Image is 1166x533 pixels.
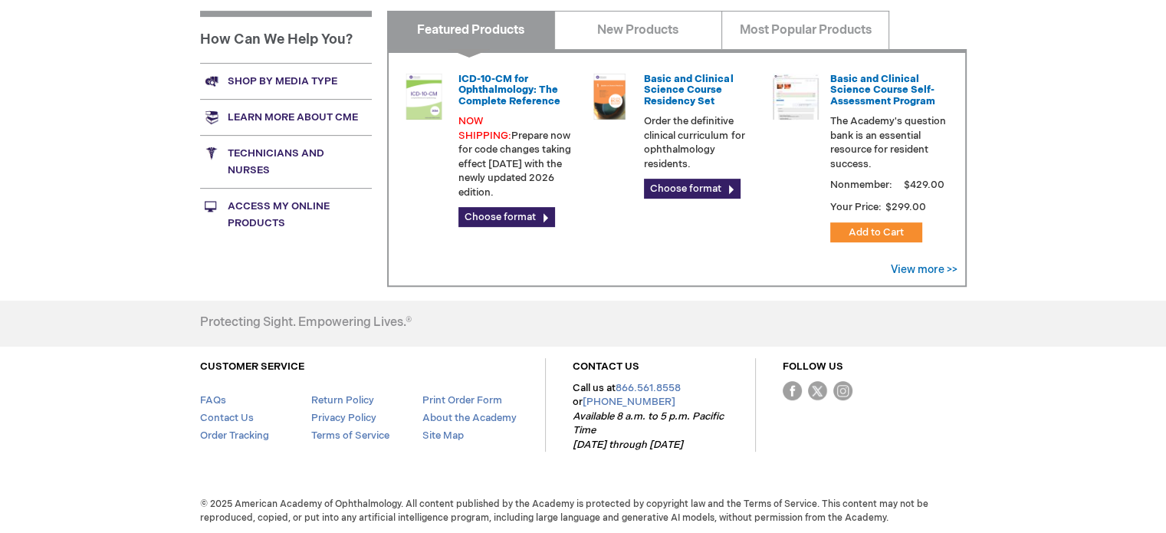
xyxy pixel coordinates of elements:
a: Choose format [644,179,741,199]
img: instagram [833,381,852,400]
a: CONTACT US [573,360,639,373]
a: Contact Us [200,412,254,424]
span: © 2025 American Academy of Ophthalmology. All content published by the Academy is protected by co... [189,498,978,524]
a: Order Tracking [200,429,269,442]
strong: Nonmember: [830,176,892,195]
h1: How Can We Help You? [200,11,372,63]
a: CUSTOMER SERVICE [200,360,304,373]
em: Available 8 a.m. to 5 p.m. Pacific Time [DATE] through [DATE] [573,410,724,451]
img: bcscself_20.jpg [773,74,819,120]
a: FOLLOW US [783,360,843,373]
img: Facebook [783,381,802,400]
a: Return Policy [310,394,373,406]
button: Add to Cart [830,222,922,242]
a: Basic and Clinical Science Course Residency Set [644,73,733,107]
a: ICD-10-CM for Ophthalmology: The Complete Reference [458,73,560,107]
a: Terms of Service [310,429,389,442]
a: Choose format [458,207,555,227]
a: FAQs [200,394,226,406]
a: Access My Online Products [200,188,372,241]
a: Shop by media type [200,63,372,99]
span: Add to Cart [849,226,904,239]
p: Order the definitive clinical curriculum for ophthalmology residents. [644,114,760,171]
strong: Your Price: [830,201,882,213]
p: The Academy's question bank is an essential resource for resident success. [830,114,947,171]
a: Site Map [422,429,463,442]
a: Featured Products [387,11,555,49]
font: NOW SHIPPING: [458,115,511,142]
a: [PHONE_NUMBER] [583,396,675,408]
img: 0120008u_42.png [401,74,447,120]
span: $299.00 [884,201,928,213]
a: Technicians and nurses [200,135,372,188]
a: Privacy Policy [310,412,376,424]
a: Learn more about CME [200,99,372,135]
a: Print Order Form [422,394,501,406]
span: $429.00 [902,179,947,191]
img: 02850963u_47.png [586,74,632,120]
img: Twitter [808,381,827,400]
h4: Protecting Sight. Empowering Lives.® [200,316,412,330]
a: Most Popular Products [721,11,889,49]
a: About the Academy [422,412,516,424]
p: Call us at or [573,381,728,452]
a: Basic and Clinical Science Course Self-Assessment Program [830,73,935,107]
a: View more >> [891,263,957,276]
p: Prepare now for code changes taking effect [DATE] with the newly updated 2026 edition. [458,114,575,199]
a: 866.561.8558 [616,382,681,394]
a: New Products [554,11,722,49]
